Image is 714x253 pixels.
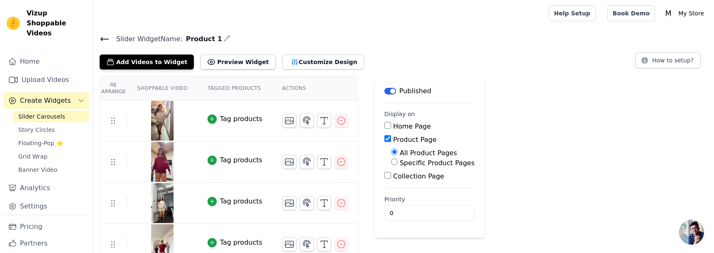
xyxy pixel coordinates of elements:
[384,110,415,118] legend: Display on
[220,238,262,248] div: Tag products
[635,52,701,68] button: How to setup?
[100,77,127,100] th: Re Arrange
[208,196,262,206] button: Tag products
[224,33,230,45] div: Edit Name
[393,122,431,130] label: Home Page
[3,198,89,215] a: Settings
[198,77,272,100] th: Tagged Products
[18,139,63,147] span: Floating-Pop ⭐
[151,183,174,223] img: vizup-images-7408.png
[220,114,262,124] div: Tag products
[393,136,437,144] label: Product Page
[384,195,474,203] label: Priority
[13,137,89,149] a: Floating-Pop ⭐
[282,237,296,251] button: Change Thumbnail
[549,5,596,21] a: Help Setup
[400,159,474,167] label: Specific Product Pages
[282,55,364,69] button: Customize Design
[100,55,194,69] button: Add Videos to Widget
[220,155,262,165] div: Tag products
[400,149,457,157] label: All Product Pages
[18,166,57,174] span: Banner Video
[220,196,262,206] div: Tag products
[13,124,89,136] a: Story Circles
[399,86,431,96] p: Published
[13,164,89,176] a: Banner Video
[272,77,358,100] th: Actions
[208,238,262,248] button: Tag products
[3,218,89,235] a: Pricing
[282,114,296,128] button: Change Thumbnail
[13,111,89,122] a: Slider Carousels
[201,55,275,69] button: Preview Widget
[662,6,707,21] button: M My Store
[3,53,89,70] a: Home
[3,92,89,109] button: Create Widgets
[3,235,89,252] a: Partners
[282,196,296,210] button: Change Thumbnail
[18,152,47,161] span: Grid Wrap
[3,180,89,196] a: Analytics
[607,5,655,21] a: Book Demo
[27,8,86,38] span: Vizup Shoppable Videos
[679,220,704,245] a: Open chat
[675,6,707,21] p: My Store
[183,34,222,44] span: Product 1
[18,112,65,121] span: Slider Carousels
[635,58,701,66] a: How to setup?
[151,101,174,141] img: vizup-images-508d.png
[18,126,55,134] span: Story Circles
[208,114,262,124] button: Tag products
[3,72,89,88] a: Upload Videos
[208,155,262,165] button: Tag products
[7,17,20,30] img: Vizup
[282,155,296,169] button: Change Thumbnail
[13,151,89,162] a: Grid Wrap
[127,77,197,100] th: Shoppable Video
[665,9,672,17] text: M
[393,172,444,180] label: Collection Page
[20,96,71,106] span: Create Widgets
[151,142,174,182] img: vizup-images-d9f6.png
[110,34,183,44] span: Slider Widget Name:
